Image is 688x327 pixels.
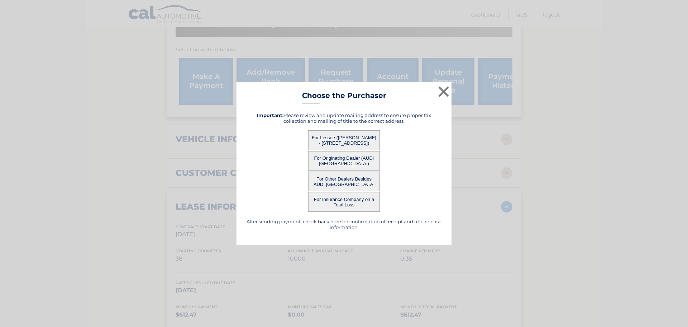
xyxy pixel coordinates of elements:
[308,172,380,191] button: For Other Dealers Besides AUDI [GEOGRAPHIC_DATA]
[302,91,386,104] h3: Choose the Purchaser
[257,112,283,118] strong: Important:
[436,84,451,99] button: ×
[308,151,380,171] button: For Originating Dealer (AUDI [GEOGRAPHIC_DATA])
[308,192,380,212] button: For Insurance Company on a Total Loss
[308,130,380,150] button: For Lessee ([PERSON_NAME] - [STREET_ADDRESS])
[245,219,443,230] h5: After sending payment, check back here for confirmation of receipt and title release information.
[245,112,443,124] h5: Please review and update mailing address to ensure proper tax collection and mailing of title to ...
